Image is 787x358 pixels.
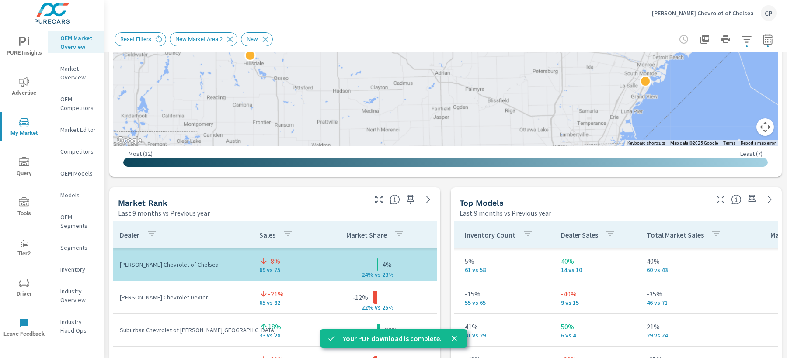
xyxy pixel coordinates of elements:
p: Dealer Sales [561,231,598,239]
p: -35% [647,289,739,299]
button: Print Report [717,31,735,48]
p: Dealer [120,231,139,239]
p: Segments [60,243,97,252]
span: Reset Filters [115,36,157,42]
p: -15% [465,289,547,299]
button: Make Fullscreen [372,193,386,207]
p: 22% [385,325,398,335]
div: Market Editor [48,123,104,136]
p: 65 vs 82 [259,299,315,306]
p: 4% [382,259,392,270]
button: Map camera controls [756,118,774,136]
a: Open this area in Google Maps (opens a new window) [115,135,144,146]
h5: Top Models [460,198,504,207]
span: New Market Area 2 [170,36,228,42]
p: OEM Competitors [60,95,97,112]
p: Competitors [60,147,97,156]
img: Google [115,135,144,146]
p: 5% [465,256,547,266]
div: OEM Models [48,167,104,180]
p: 55 vs 65 [465,299,547,306]
p: Market Editor [60,125,97,134]
div: Market Overview [48,62,104,84]
span: Advertise [3,77,45,98]
p: 40% [561,256,633,266]
p: Inventory Count [465,231,515,239]
div: Models [48,189,104,202]
p: s 25% [378,303,399,311]
div: OEM Market Overview [48,31,104,53]
span: New [241,36,263,42]
p: Market Share [346,231,387,239]
p: 9 vs 15 [561,299,633,306]
span: Save this to your personalized report [404,193,418,207]
button: Keyboard shortcuts [627,140,665,146]
a: Terms (opens in new tab) [723,141,735,145]
p: Your PDF download is complete. [343,333,442,344]
p: Total Market Sales [647,231,704,239]
span: Tools [3,197,45,219]
p: 41% [465,321,547,332]
p: Last 9 months vs Previous year [460,208,551,218]
div: Reset Filters [115,32,166,46]
p: Models [60,191,97,200]
p: 46 vs 71 [647,299,739,306]
div: Competitors [48,145,104,158]
p: [PERSON_NAME] Chevrolet Dexter [120,293,245,302]
span: Tier2 [3,238,45,259]
a: See more details in report [763,193,777,207]
a: See more details in report [421,193,435,207]
p: Last 9 months vs Previous year [118,208,210,218]
p: -12% [352,292,368,303]
p: 14 vs 10 [561,266,633,273]
p: 69 vs 75 [259,266,315,273]
p: 41 vs 29 [465,332,547,339]
div: Industry Fixed Ops [48,315,104,337]
div: nav menu [0,26,48,348]
p: -8% [268,256,280,266]
p: Industry Fixed Ops [60,317,97,335]
p: Least ( 7 ) [740,150,763,158]
p: Sales [259,231,275,239]
p: s 23% [378,271,399,279]
p: 61 vs 58 [465,266,547,273]
p: OEM Segments [60,213,97,230]
span: PURE Insights [3,37,45,58]
p: Market Overview [60,64,97,82]
p: -21% [268,289,284,299]
button: Make Fullscreen [714,193,728,207]
div: Segments [48,241,104,254]
p: 33 vs 28 [259,332,315,339]
span: Query [3,157,45,179]
div: CP [761,5,777,21]
p: OEM Models [60,169,97,178]
p: OEM Market Overview [60,34,97,51]
a: Report a map error [741,141,776,145]
p: 40% [647,256,739,266]
div: Industry Overview [48,285,104,306]
span: Leave Feedback [3,318,45,339]
p: Most ( 32 ) [129,150,153,158]
p: 24% v [355,271,378,279]
span: Driver [3,278,45,299]
p: [PERSON_NAME] Chevrolet of Chelsea [652,9,754,17]
p: [PERSON_NAME] Chevrolet of Chelsea [120,260,245,269]
p: 29 vs 24 [647,332,739,339]
p: -40% [561,289,633,299]
p: 6 vs 4 [561,332,633,339]
div: New [241,32,273,46]
span: Market Rank shows you how you rank, in terms of sales, to other dealerships in your market. “Mark... [390,194,400,205]
p: 21% [647,321,739,332]
button: "Export Report to PDF" [696,31,714,48]
div: New Market Area 2 [170,32,237,46]
p: 18% [268,321,281,332]
p: 50% [561,321,633,332]
button: Select Date Range [759,31,777,48]
p: 22% v [355,303,378,311]
p: 60 vs 43 [647,266,739,273]
span: Save this to your personalized report [745,193,759,207]
span: Map data ©2025 Google [670,141,718,145]
p: Suburban Chevrolet of [PERSON_NAME][GEOGRAPHIC_DATA] [120,326,245,334]
div: OEM Segments [48,210,104,232]
p: Inventory [60,265,97,274]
